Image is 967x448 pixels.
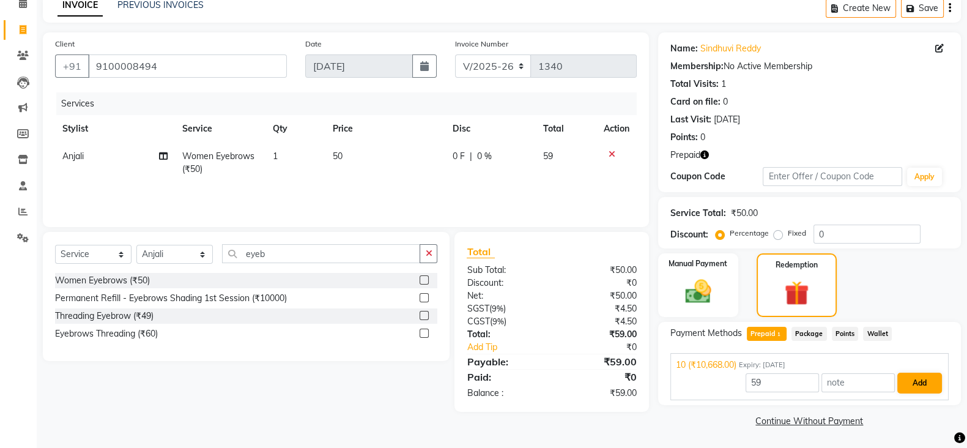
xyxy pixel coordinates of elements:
div: Coupon Code [670,170,763,183]
div: ₹50.00 [552,264,646,277]
a: Sindhuvi Reddy [700,42,761,55]
button: Apply [907,168,942,186]
img: _cash.svg [677,277,719,307]
div: No Active Membership [670,60,949,73]
div: Points: [670,131,698,144]
div: ₹50.00 [552,289,646,302]
div: Sub Total: [458,264,552,277]
div: ₹4.50 [552,302,646,315]
div: Paid: [458,370,552,384]
div: ₹0 [552,277,646,289]
div: ₹0 [552,370,646,384]
button: Add [897,373,942,394]
th: Stylist [55,115,175,143]
div: ₹50.00 [731,207,758,220]
div: ₹4.50 [552,315,646,328]
th: Action [596,115,637,143]
div: Balance : [458,387,552,400]
label: Manual Payment [669,258,727,269]
label: Percentage [730,228,769,239]
span: Total [467,245,495,258]
span: Prepaid [747,327,787,341]
input: Enter Offer / Coupon Code [763,167,902,186]
a: Continue Without Payment [661,415,958,428]
div: 0 [723,95,728,108]
div: Total: [458,328,552,341]
th: Price [325,115,445,143]
div: Card on file: [670,95,721,108]
div: Discount: [670,228,708,241]
span: | [470,150,472,163]
div: ₹59.00 [552,387,646,400]
label: Date [305,39,322,50]
div: ₹59.00 [552,328,646,341]
div: Net: [458,289,552,302]
span: Points [832,327,859,341]
span: Prepaid [670,149,700,162]
div: ₹59.00 [552,354,646,369]
span: 50 [333,151,343,162]
div: ₹0 [568,341,646,354]
label: Client [55,39,75,50]
input: note [821,373,895,392]
div: Membership: [670,60,724,73]
div: Name: [670,42,698,55]
label: Redemption [776,259,818,271]
input: Amount [746,373,819,392]
div: Total Visits: [670,78,719,91]
div: Eyebrows Threading (₹60) [55,327,158,340]
th: Service [175,115,265,143]
span: 0 % [477,150,492,163]
div: Permanent Refill - Eyebrows Shading 1st Session (₹10000) [55,292,287,305]
div: Service Total: [670,207,726,220]
span: Anjali [62,151,84,162]
th: Total [536,115,596,143]
span: Package [791,327,827,341]
span: 1 [273,151,278,162]
span: 9% [491,304,503,313]
span: Women Eyebrows (₹50) [182,151,254,174]
span: Wallet [863,327,892,341]
div: Last Visit: [670,113,711,126]
div: 1 [721,78,726,91]
div: Payable: [458,354,552,369]
div: ( ) [458,302,552,315]
div: [DATE] [714,113,740,126]
span: Expiry: [DATE] [739,360,785,370]
span: 0 F [453,150,465,163]
span: SGST [467,303,489,314]
span: 10 (₹10,668.00) [676,359,736,371]
span: CGST [467,316,489,327]
span: 59 [543,151,553,162]
div: 0 [700,131,705,144]
th: Qty [265,115,326,143]
th: Disc [445,115,536,143]
input: Search or Scan [222,244,420,263]
span: 9% [492,316,503,326]
input: Search by Name/Mobile/Email/Code [88,54,287,78]
div: Services [56,92,646,115]
div: Women Eyebrows (₹50) [55,274,150,287]
div: ( ) [458,315,552,328]
div: Discount: [458,277,552,289]
div: Threading Eyebrow (₹49) [55,310,154,323]
label: Fixed [788,228,806,239]
label: Invoice Number [455,39,508,50]
button: +91 [55,54,89,78]
span: Payment Methods [670,327,742,340]
img: _gift.svg [777,278,817,308]
span: 1 [776,331,782,338]
a: Add Tip [458,341,567,354]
